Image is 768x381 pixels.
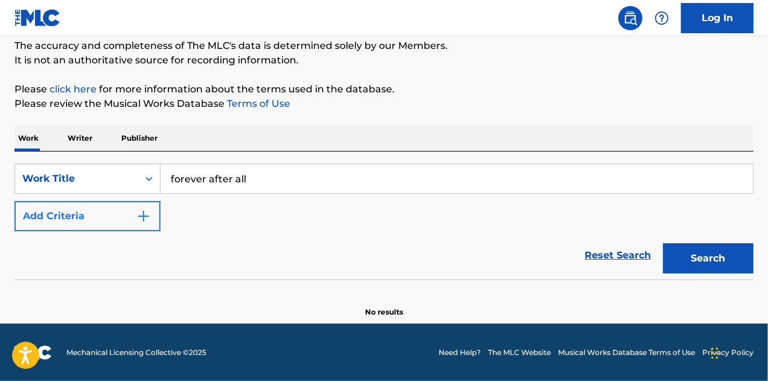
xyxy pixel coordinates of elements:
a: Need Help? [439,347,481,358]
img: logo [14,345,52,360]
div: Help [650,6,674,30]
button: Add Criteria [14,201,160,231]
iframe: Chat Widget [708,323,768,381]
a: Reset Search [579,242,657,269]
img: search [623,11,638,25]
a: click here [49,83,97,95]
p: Please for more information about the terms used in the database. [14,82,754,97]
p: No results [365,292,403,318]
div: Work Title [22,171,131,186]
form: Search Form [14,164,754,280]
a: Public Search [618,6,643,30]
a: The MLC Website [488,347,551,358]
p: Work [14,126,42,151]
div: Drag [711,335,719,371]
img: MLC Logo [14,9,61,27]
p: The accuracy and completeness of The MLC's data is determined solely by our Members. [14,39,754,53]
img: help [655,11,669,25]
p: It is not an authoritative source for recording information. [14,53,754,68]
p: Publisher [118,126,161,151]
p: Please review the Musical Works Database [14,97,754,111]
span: Mechanical Licensing Collective © 2025 [66,347,206,358]
a: Privacy Policy [702,347,754,358]
a: Terms of Use [224,98,290,109]
button: Search [663,243,754,274]
a: Log In [681,3,754,33]
a: Musical Works Database Terms of Use [558,347,695,358]
img: 9d2ae6d4665cec9f34b9.svg [136,209,151,223]
p: Writer [64,126,96,151]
